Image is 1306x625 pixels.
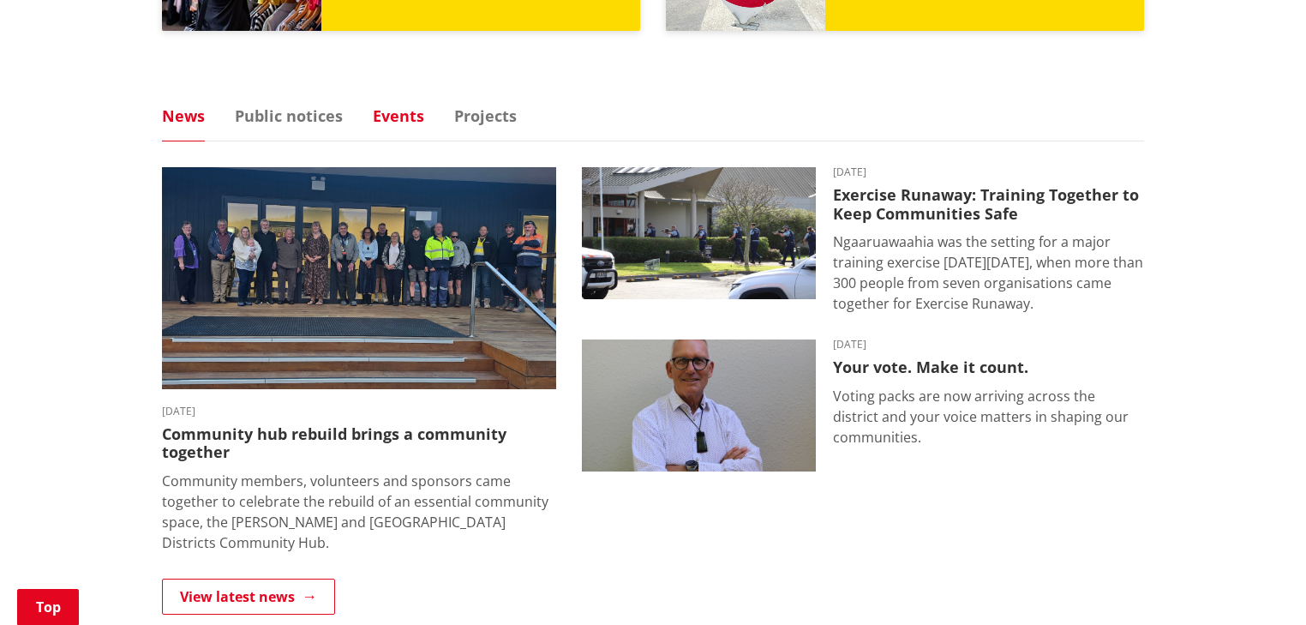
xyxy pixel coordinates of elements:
[162,406,556,417] time: [DATE]
[162,167,556,389] img: Glen Afton and Pukemiro Districts Community Hub
[373,108,424,123] a: Events
[582,167,1144,314] a: [DATE] Exercise Runaway: Training Together to Keep Communities Safe Ngaaruawaahia was the setting...
[162,579,335,615] a: View latest news
[162,471,556,553] p: Community members, volunteers and sponsors came together to celebrate the rebuild of an essential...
[235,108,343,123] a: Public notices
[833,340,1144,350] time: [DATE]
[162,108,205,123] a: News
[833,386,1144,448] p: Voting packs are now arriving across the district and your voice matters in shaping our communities.
[582,340,816,472] img: Craig Hobbs
[162,425,556,462] h3: Community hub rebuild brings a community together
[833,186,1144,223] h3: Exercise Runaway: Training Together to Keep Communities Safe
[833,231,1144,314] p: Ngaaruawaahia was the setting for a major training exercise [DATE][DATE], when more than 300 peop...
[582,340,1144,472] a: [DATE] Your vote. Make it count. Voting packs are now arriving across the district and your voice...
[1227,553,1289,615] iframe: Messenger Launcher
[833,358,1144,377] h3: Your vote. Make it count.
[582,167,816,299] img: AOS Exercise Runaway
[17,589,79,625] a: Top
[162,167,556,553] a: A group of people stands in a line on a wooden deck outside a modern building, smiling. The mood ...
[833,167,1144,177] time: [DATE]
[454,108,517,123] a: Projects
